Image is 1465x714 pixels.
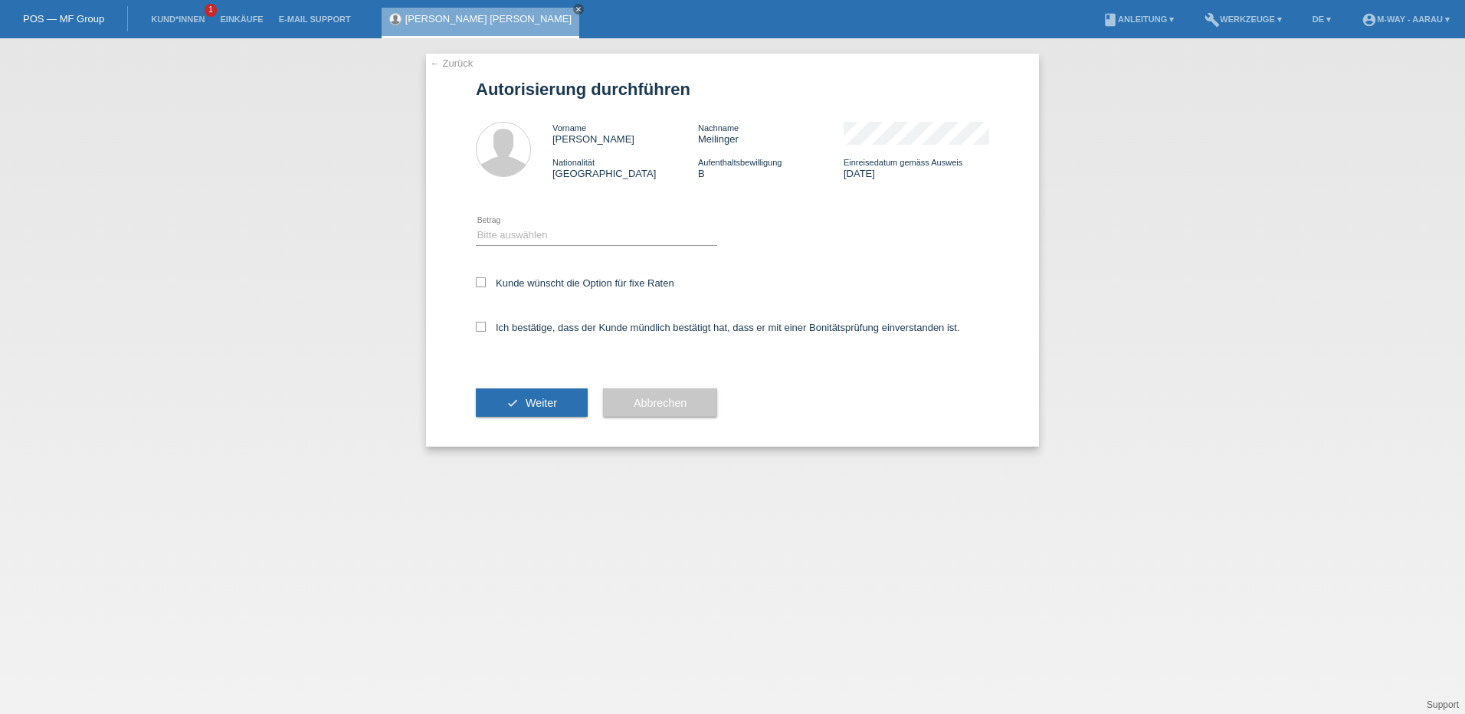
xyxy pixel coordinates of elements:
a: [PERSON_NAME] [PERSON_NAME] [405,13,572,25]
span: Nachname [698,123,739,133]
h1: Autorisierung durchführen [476,80,989,99]
div: [GEOGRAPHIC_DATA] [552,156,698,179]
label: Kunde wünscht die Option für fixe Raten [476,277,674,289]
a: DE ▾ [1305,15,1339,24]
i: close [575,5,582,13]
label: Ich bestätige, dass der Kunde mündlich bestätigt hat, dass er mit einer Bonitätsprüfung einversta... [476,322,960,333]
div: [DATE] [844,156,989,179]
a: ← Zurück [430,57,473,69]
span: Vorname [552,123,586,133]
a: close [573,4,584,15]
div: Meilinger [698,122,844,145]
span: Einreisedatum gemäss Ausweis [844,158,962,167]
span: Weiter [526,397,557,409]
div: [PERSON_NAME] [552,122,698,145]
i: book [1103,12,1118,28]
span: Nationalität [552,158,595,167]
a: E-Mail Support [271,15,359,24]
div: B [698,156,844,179]
a: account_circlem-way - Aarau ▾ [1354,15,1457,24]
button: check Weiter [476,388,588,418]
a: POS — MF Group [23,13,104,25]
span: 1 [205,4,217,17]
i: build [1204,12,1220,28]
button: Abbrechen [603,388,717,418]
a: bookAnleitung ▾ [1095,15,1182,24]
a: buildWerkzeuge ▾ [1197,15,1290,24]
a: Kund*innen [143,15,212,24]
span: Abbrechen [634,397,687,409]
i: account_circle [1362,12,1377,28]
span: Aufenthaltsbewilligung [698,158,782,167]
i: check [506,397,519,409]
a: Support [1427,699,1459,710]
a: Einkäufe [212,15,270,24]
